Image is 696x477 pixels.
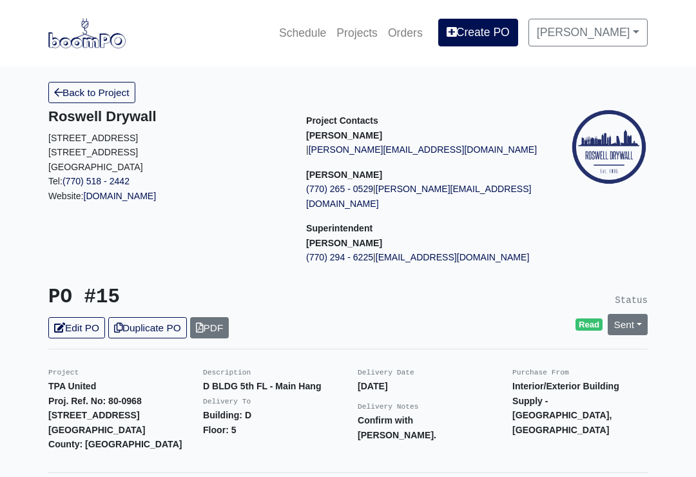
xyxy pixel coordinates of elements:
[48,145,287,160] p: [STREET_ADDRESS]
[306,238,382,248] strong: [PERSON_NAME]
[190,317,229,338] a: PDF
[48,174,287,189] p: Tel:
[615,295,648,306] small: Status
[203,425,237,435] strong: Floor: 5
[528,19,648,46] a: [PERSON_NAME]
[48,381,96,391] strong: TPA United
[358,381,388,391] strong: [DATE]
[306,223,372,233] span: Superintendent
[309,144,537,155] a: [PERSON_NAME][EMAIL_ADDRESS][DOMAIN_NAME]
[48,131,287,146] p: [STREET_ADDRESS]
[48,369,79,376] small: Project
[512,379,648,437] p: Interior/Exterior Building Supply - [GEOGRAPHIC_DATA], [GEOGRAPHIC_DATA]
[306,184,532,209] a: [PERSON_NAME][EMAIL_ADDRESS][DOMAIN_NAME]
[48,82,135,103] a: Back to Project
[438,19,518,46] a: Create PO
[306,252,373,262] a: (770) 294 - 6225
[48,286,338,309] h3: PO #15
[512,369,569,376] small: Purchase From
[48,317,105,338] a: Edit PO
[48,18,126,48] img: boomPO
[575,318,603,331] span: Read
[306,115,378,126] span: Project Contacts
[63,176,130,186] a: (770) 518 - 2442
[48,160,287,175] p: [GEOGRAPHIC_DATA]
[358,369,414,376] small: Delivery Date
[48,410,140,420] strong: [STREET_ADDRESS]
[203,381,322,391] strong: D BLDG 5th FL - Main Hang
[203,369,251,376] small: Description
[306,142,545,157] p: |
[48,439,182,449] strong: County: [GEOGRAPHIC_DATA]
[376,252,530,262] a: [EMAIL_ADDRESS][DOMAIN_NAME]
[108,317,187,338] a: Duplicate PO
[608,314,648,335] a: Sent
[274,19,331,47] a: Schedule
[306,170,382,180] strong: [PERSON_NAME]
[306,130,382,141] strong: [PERSON_NAME]
[306,250,545,265] p: |
[203,398,251,405] small: Delivery To
[48,108,287,203] div: Website:
[48,396,142,406] strong: Proj. Ref. No: 80-0968
[48,425,145,435] strong: [GEOGRAPHIC_DATA]
[306,182,545,211] p: |
[84,191,157,201] a: [DOMAIN_NAME]
[358,415,436,440] strong: Confirm with [PERSON_NAME].
[358,403,419,411] small: Delivery Notes
[306,184,373,194] a: (770) 265 - 0529
[203,410,251,420] strong: Building: D
[48,108,287,125] h5: Roswell Drywall
[331,19,383,47] a: Projects
[383,19,428,47] a: Orders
